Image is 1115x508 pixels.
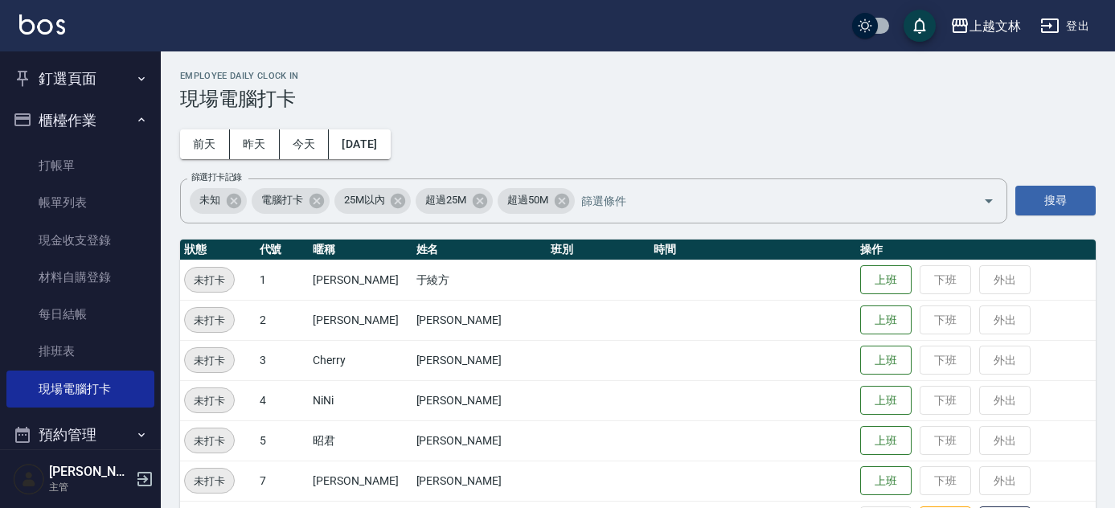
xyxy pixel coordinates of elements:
span: 未打卡 [185,392,234,409]
button: 登出 [1034,11,1096,41]
button: 今天 [280,129,330,159]
td: [PERSON_NAME] [309,260,412,300]
td: [PERSON_NAME] [309,461,412,501]
a: 材料自購登錄 [6,259,154,296]
div: 25M以內 [334,188,412,214]
button: save [904,10,936,42]
div: 未知 [190,188,247,214]
button: Open [976,188,1002,214]
a: 帳單列表 [6,184,154,221]
button: 昨天 [230,129,280,159]
th: 操作 [856,240,1096,260]
th: 班別 [547,240,650,260]
span: 超過25M [416,192,476,208]
span: 未打卡 [185,312,234,329]
td: 5 [256,420,309,461]
a: 每日結帳 [6,296,154,333]
td: 2 [256,300,309,340]
span: 未打卡 [185,352,234,369]
button: 櫃檯作業 [6,100,154,141]
td: 4 [256,380,309,420]
td: 昭君 [309,420,412,461]
label: 篩選打卡記錄 [191,171,242,183]
td: [PERSON_NAME] [412,420,547,461]
a: 排班表 [6,333,154,370]
div: 超過50M [498,188,575,214]
button: 上班 [860,305,912,335]
td: 于綾方 [412,260,547,300]
td: [PERSON_NAME] [412,461,547,501]
button: 搜尋 [1015,186,1096,215]
td: 7 [256,461,309,501]
div: 上越文林 [969,16,1021,36]
th: 狀態 [180,240,256,260]
th: 時間 [650,240,856,260]
td: [PERSON_NAME] [412,300,547,340]
input: 篩選條件 [577,186,955,215]
button: 上班 [860,386,912,416]
button: 上班 [860,346,912,375]
span: 未打卡 [185,473,234,490]
span: 電腦打卡 [252,192,313,208]
img: Logo [19,14,65,35]
button: 上班 [860,466,912,496]
td: [PERSON_NAME] [412,380,547,420]
h3: 現場電腦打卡 [180,88,1096,110]
div: 電腦打卡 [252,188,330,214]
th: 暱稱 [309,240,412,260]
button: 前天 [180,129,230,159]
h5: [PERSON_NAME] [49,464,131,480]
a: 現場電腦打卡 [6,371,154,408]
button: 上越文林 [944,10,1027,43]
span: 25M以內 [334,192,395,208]
a: 現金收支登錄 [6,222,154,259]
button: [DATE] [329,129,390,159]
td: [PERSON_NAME] [309,300,412,340]
button: 上班 [860,265,912,295]
button: 預約管理 [6,414,154,456]
td: 1 [256,260,309,300]
th: 代號 [256,240,309,260]
th: 姓名 [412,240,547,260]
button: 上班 [860,426,912,456]
img: Person [13,463,45,495]
span: 超過50M [498,192,558,208]
p: 主管 [49,480,131,494]
span: 未打卡 [185,272,234,289]
span: 未知 [190,192,230,208]
h2: Employee Daily Clock In [180,71,1096,81]
td: [PERSON_NAME] [412,340,547,380]
td: 3 [256,340,309,380]
a: 打帳單 [6,147,154,184]
td: Cherry [309,340,412,380]
span: 未打卡 [185,432,234,449]
td: NiNi [309,380,412,420]
div: 超過25M [416,188,493,214]
button: 釘選頁面 [6,58,154,100]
